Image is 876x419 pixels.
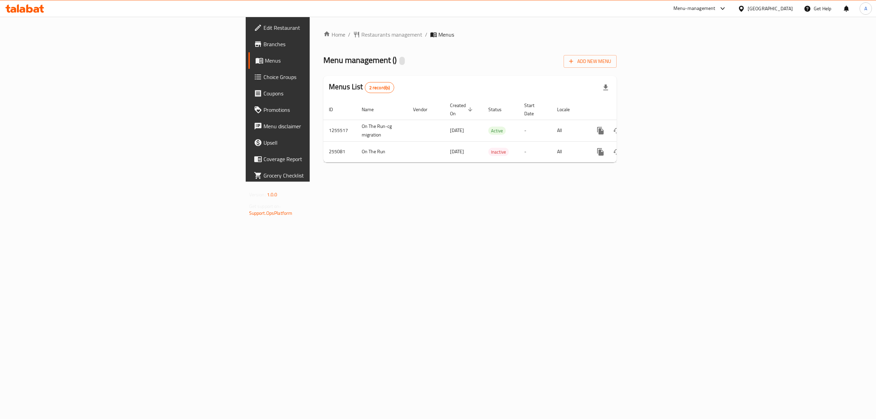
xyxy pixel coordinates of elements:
[519,120,552,141] td: -
[592,144,609,160] button: more
[248,36,392,52] a: Branches
[263,155,387,163] span: Coverage Report
[263,73,387,81] span: Choice Groups
[569,57,611,66] span: Add New Menu
[249,190,266,199] span: Version:
[748,5,793,12] div: [GEOGRAPHIC_DATA]
[248,151,392,167] a: Coverage Report
[263,139,387,147] span: Upsell
[267,190,278,199] span: 1.0.0
[248,85,392,102] a: Coupons
[425,30,427,39] li: /
[365,84,394,91] span: 2 record(s)
[864,5,867,12] span: A
[552,120,587,141] td: All
[265,56,387,65] span: Menus
[248,102,392,118] a: Promotions
[597,79,614,96] div: Export file
[609,144,625,160] button: Change Status
[519,141,552,162] td: -
[329,82,394,93] h2: Menus List
[248,19,392,36] a: Edit Restaurant
[248,69,392,85] a: Choice Groups
[248,118,392,134] a: Menu disclaimer
[263,89,387,97] span: Coupons
[552,141,587,162] td: All
[609,122,625,139] button: Change Status
[249,202,281,211] span: Get support on:
[438,30,454,39] span: Menus
[488,105,511,114] span: Status
[450,147,464,156] span: [DATE]
[263,24,387,32] span: Edit Restaurant
[592,122,609,139] button: more
[263,122,387,130] span: Menu disclaimer
[557,105,579,114] span: Locale
[488,127,506,135] span: Active
[329,105,342,114] span: ID
[488,148,509,156] span: Inactive
[450,101,475,118] span: Created On
[524,101,543,118] span: Start Date
[248,167,392,184] a: Grocery Checklist
[248,134,392,151] a: Upsell
[323,99,664,162] table: enhanced table
[249,209,293,218] a: Support.OpsPlatform
[263,40,387,48] span: Branches
[587,99,664,120] th: Actions
[365,82,395,93] div: Total records count
[564,55,617,68] button: Add New Menu
[323,30,617,39] nav: breadcrumb
[248,52,392,69] a: Menus
[450,126,464,135] span: [DATE]
[413,105,436,114] span: Vendor
[263,106,387,114] span: Promotions
[673,4,716,13] div: Menu-management
[362,105,383,114] span: Name
[263,171,387,180] span: Grocery Checklist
